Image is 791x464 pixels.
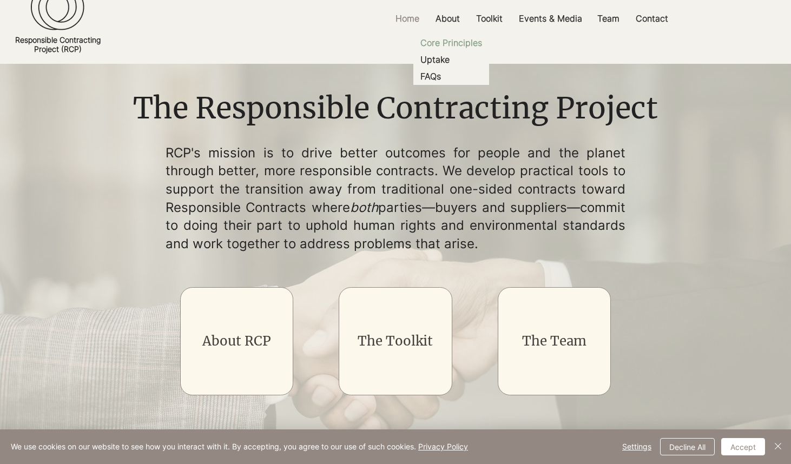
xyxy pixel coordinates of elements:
span: Settings [622,439,651,455]
p: Contact [630,6,674,31]
p: RCP's mission is to drive better outcomes for people and the planet through better, more responsi... [166,144,625,253]
nav: Site [273,6,791,31]
a: Contact [628,6,676,31]
p: FAQs [416,68,445,85]
a: FAQs [413,68,489,85]
span: We use cookies on our website to see how you interact with it. By accepting, you agree to our use... [11,442,468,452]
a: Toolkit [468,6,511,31]
a: The Toolkit [358,333,433,349]
p: Events & Media [513,6,588,31]
p: Team [592,6,625,31]
button: Decline All [660,438,715,455]
p: Toolkit [471,6,508,31]
a: About [427,6,468,31]
button: Close [772,438,785,455]
span: both [350,200,378,215]
a: Team [589,6,628,31]
a: Core Principles [413,35,489,51]
a: Home [387,6,427,31]
a: Uptake [413,51,489,68]
p: Uptake [416,51,454,68]
p: Core Principles [416,35,486,51]
a: Responsible ContractingProject (RCP) [15,35,101,54]
a: Events & Media [511,6,589,31]
button: Accept [721,438,765,455]
p: Home [390,6,425,31]
a: About RCP [202,333,271,349]
a: The Team [522,333,586,349]
img: Close [772,440,785,453]
a: Privacy Policy [418,442,468,451]
p: About [430,6,465,31]
h1: The Responsible Contracting Project [125,88,665,129]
